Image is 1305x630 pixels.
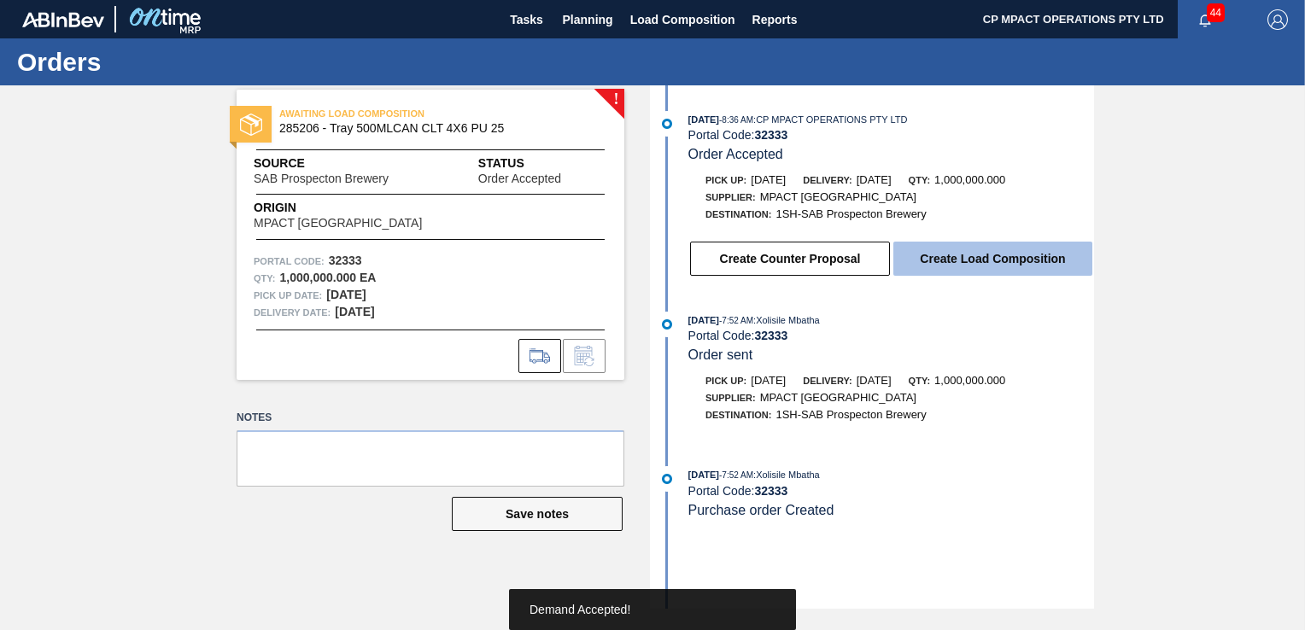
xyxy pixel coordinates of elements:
span: [DATE] [688,315,719,325]
span: [DATE] [857,374,892,387]
span: Order Accepted [478,172,561,185]
span: SAB Prospecton Brewery [254,172,389,185]
strong: [DATE] [326,288,366,301]
span: MPACT [GEOGRAPHIC_DATA] [760,190,916,203]
strong: [DATE] [335,305,374,318]
span: - 7:52 AM [719,470,753,480]
span: 1SH-SAB Prospecton Brewery [775,408,926,421]
span: 285206 - Tray 500MLCAN CLT 4X6 PU 25 [279,122,589,135]
strong: 1,000,000.000 EA [279,271,376,284]
span: Supplier: [705,393,756,403]
span: : Xolisile Mbatha [753,470,820,480]
span: Qty: [909,175,930,185]
span: 44 [1207,3,1225,22]
span: MPACT [GEOGRAPHIC_DATA] [254,217,422,230]
span: : Xolisile Mbatha [753,315,820,325]
span: Source [254,155,440,172]
span: Pick up: [705,175,746,185]
span: Delivery Date: [254,304,331,321]
span: Portal Code: [254,253,325,270]
span: [DATE] [688,470,719,480]
img: atual [662,474,672,484]
span: Load Composition [630,9,735,30]
span: [DATE] [751,173,786,186]
span: Qty : [254,270,275,287]
img: status [240,114,262,136]
button: Create Counter Proposal [690,242,890,276]
span: 1,000,000.000 [934,173,1005,186]
button: Notifications [1178,8,1232,32]
strong: 32333 [754,329,787,342]
span: MPACT [GEOGRAPHIC_DATA] [760,391,916,404]
div: Portal Code: [688,484,1094,498]
span: Demand Accepted! [530,603,630,616]
span: Tasks [508,9,546,30]
div: Portal Code: [688,329,1094,342]
span: Status [478,155,607,172]
img: atual [662,319,672,330]
span: Pick up Date: [254,287,322,304]
h1: Orders [17,52,320,72]
label: Notes [237,405,624,430]
span: Reports [752,9,798,30]
div: Portal Code: [688,128,1094,142]
span: - 7:52 AM [719,316,753,325]
span: : CP MPACT OPERATIONS PTY LTD [753,114,907,125]
span: Qty: [909,376,930,386]
span: Order Accepted [688,147,783,161]
span: 1,000,000.000 [934,374,1005,387]
span: - 8:36 AM [719,115,753,125]
span: [DATE] [688,114,719,125]
span: Destination: [705,209,771,219]
span: [DATE] [857,173,892,186]
span: Origin [254,199,465,217]
button: Create Load Composition [893,242,1092,276]
strong: 32333 [329,254,362,267]
div: Go to Load Composition [518,339,561,373]
span: Supplier: [705,192,756,202]
span: Planning [563,9,613,30]
img: Logout [1267,9,1288,30]
span: AWAITING LOAD COMPOSITION [279,105,518,122]
img: atual [662,119,672,129]
span: Pick up: [705,376,746,386]
strong: 32333 [754,128,787,142]
span: Purchase order Created [688,503,834,517]
img: TNhmsLtSVTkK8tSr43FrP2fwEKptu5GPRR3wAAAABJRU5ErkJggg== [22,12,104,27]
span: Order sent [688,347,753,362]
span: 1SH-SAB Prospecton Brewery [775,207,926,220]
div: Inform order change [563,339,606,373]
span: Delivery: [803,376,851,386]
span: Delivery: [803,175,851,185]
span: Destination: [705,410,771,420]
span: [DATE] [751,374,786,387]
strong: 32333 [754,484,787,498]
button: Save notes [452,497,623,531]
